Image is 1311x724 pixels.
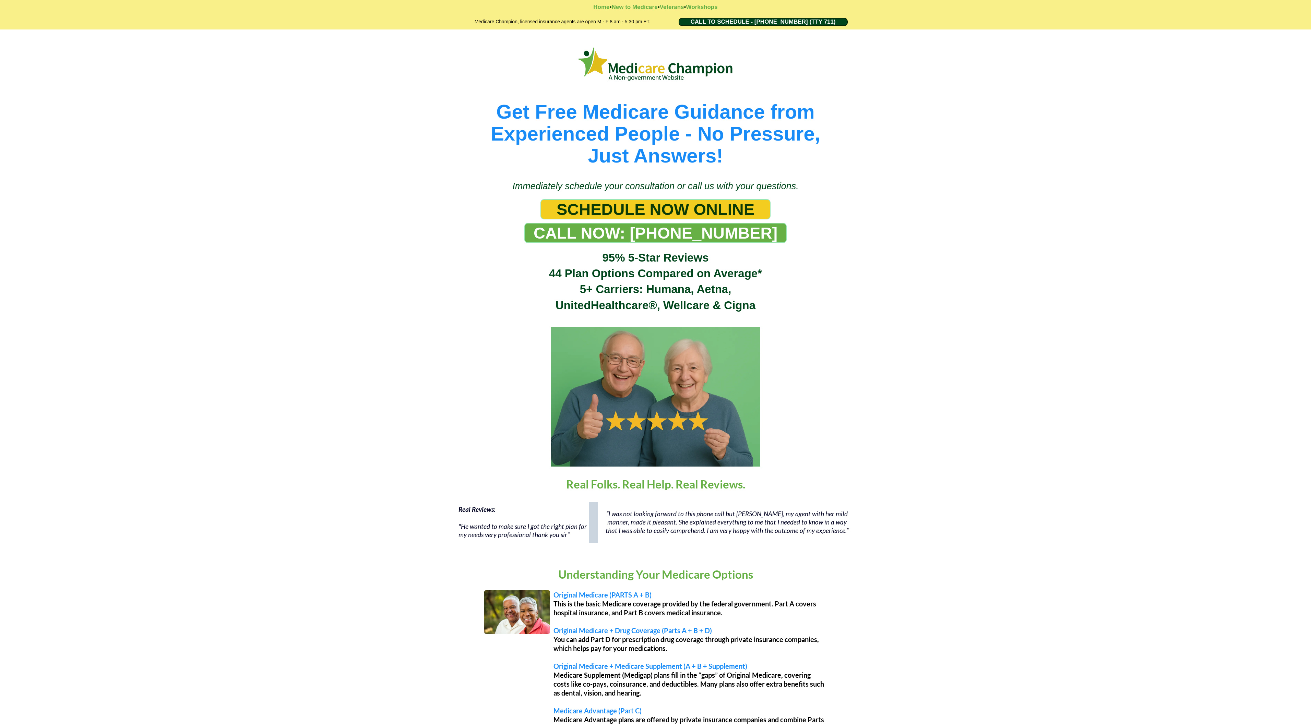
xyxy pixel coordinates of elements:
span: Original Medicare (PARTS A + B) [553,591,652,599]
img: Image [484,590,550,634]
span: Original Medicare + Drug Coverage (Parts A + B + D) [553,626,712,635]
span: Immediately schedule your consultation or call us with your questions. [512,181,798,191]
a: New to Medicare [611,4,657,10]
span: Real Folks. Real Help. Real Reviews. [566,477,745,491]
p: You can add Part D for prescription drug coverage through private insurance companies, which help... [553,635,827,653]
span: "He wanted to make sure I got the right plan for my needs very professional thank you sir" [458,522,587,539]
a: SCHEDULE NOW ONLINE [540,199,771,219]
strong: • [610,4,612,10]
span: 44 Plan Options Compared on Average* [549,267,762,280]
span: CALL NOW: [PHONE_NUMBER] [534,224,777,242]
span: Medicare Advantage (Part C) [553,707,642,715]
strong: • [684,4,686,10]
span: “I was not looking forward to this phone call but [PERSON_NAME], my agent with her mild manner, m... [606,510,848,534]
span: Just Answers! [588,144,723,167]
span: SCHEDULE NOW ONLINE [557,200,754,219]
span: Understanding Your Medicare Options [558,567,753,581]
a: Workshops [686,4,717,10]
a: CALL TO SCHEDULE - 1-888-344-8881 (TTY 711) [679,18,848,26]
span: Original Medicare + Medicare Supplement (A + B + Supplement) [553,662,747,670]
a: Veterans [660,4,684,10]
span: Get Free Medicare Guidance from Experienced People - No Pressure, [491,100,820,145]
span: Real Reviews: [458,505,495,513]
p: This is the basic Medicare coverage provided by the federal government. Part A covers hospital in... [553,599,827,617]
a: Home [593,4,609,10]
span: UnitedHealthcare®, Wellcare & Cigna [556,299,755,312]
a: CALL NOW: 1-888-344-8881 [524,223,787,243]
span: 95% 5-Star Reviews [602,251,708,264]
strong: • [658,4,660,10]
h2: Medicare Champion, licensed insurance agents are open M - F 8 am - 5:30 pm ET. [457,18,668,26]
span: CALL TO SCHEDULE - [PHONE_NUMBER] (TTY 711) [690,19,835,25]
p: Medicare Supplement (Medigap) plans fill in the “gaps” of Original Medicare, covering costs like ... [553,671,827,697]
span: 5+ Carriers: Humana, Aetna, [580,283,731,295]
